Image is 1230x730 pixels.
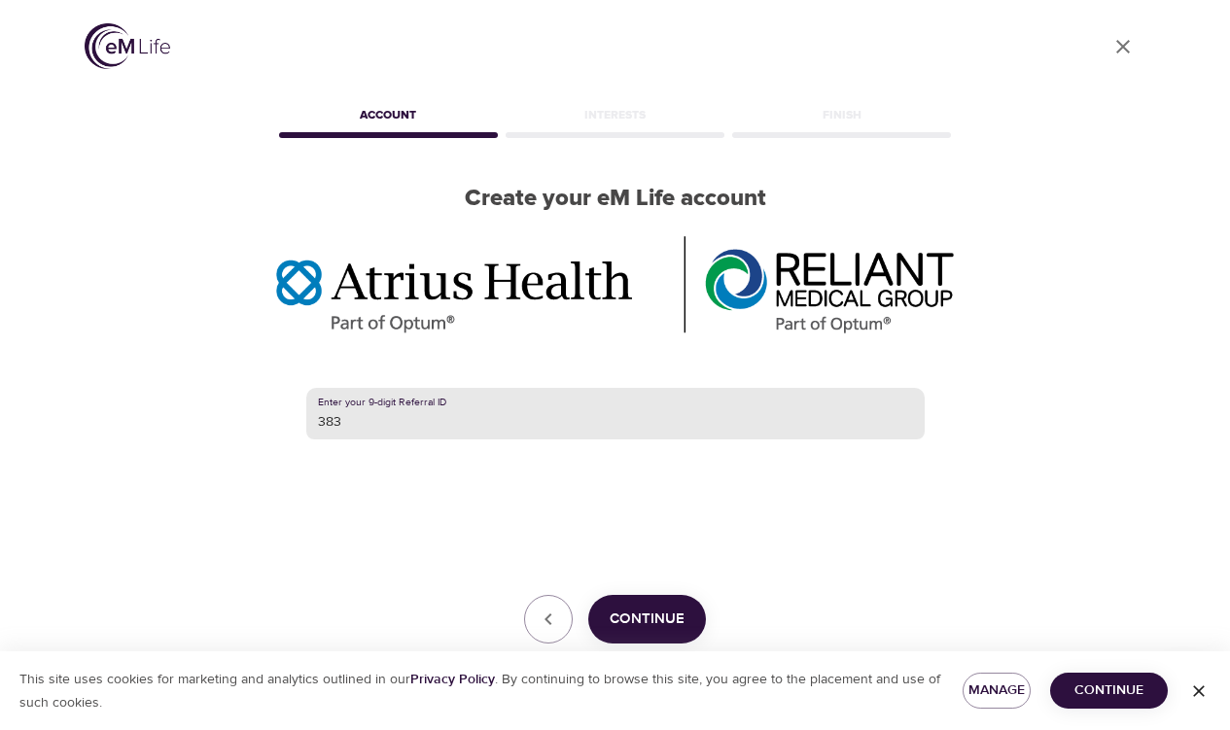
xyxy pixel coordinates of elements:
span: Continue [1066,678,1152,703]
a: Privacy Policy [410,671,495,688]
a: close [1100,23,1146,70]
img: logo [85,23,170,69]
button: Continue [1050,673,1168,709]
h2: Create your eM Life account [275,185,956,213]
span: Continue [610,607,685,632]
img: Optum%20MA_AtriusReliant.png [276,236,955,333]
span: Manage [978,678,1015,703]
button: Manage [963,673,1031,709]
button: Continue [588,595,706,643]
